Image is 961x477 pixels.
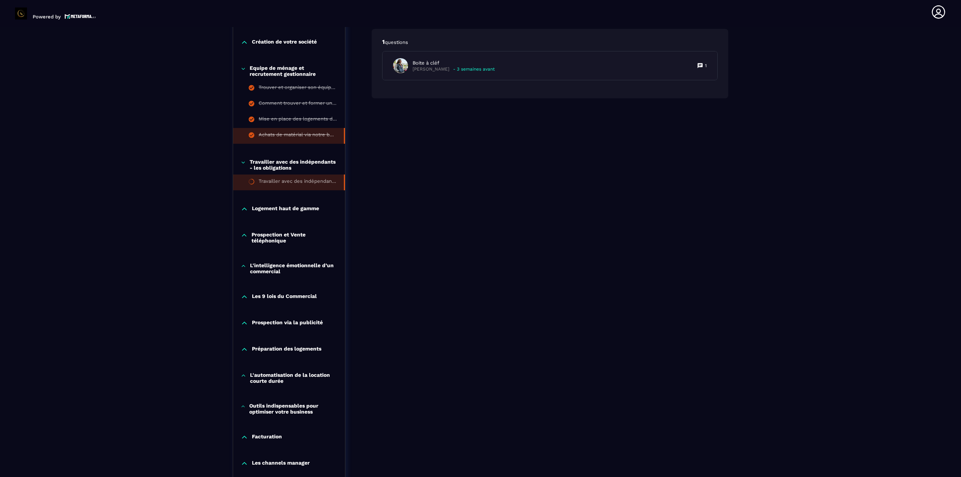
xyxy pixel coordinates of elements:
img: logo-branding [15,8,27,20]
div: Comment trouver et former un gestionnaire pour vos logements [259,100,337,108]
p: Logement haut de gamme [252,205,319,213]
span: questions [385,39,408,45]
p: Création de votre société [252,39,317,46]
img: logo [65,13,96,20]
p: 1 [705,63,707,69]
p: Travailler avec des indépendants - les obligations [250,159,337,171]
p: Boite à cléf [413,60,495,66]
p: Powered by [33,14,61,20]
p: Facturation [252,433,282,441]
p: 1 [382,38,718,46]
p: Les 9 lois du Commercial [252,293,317,301]
p: Equipe de ménage et recrutement gestionnaire [250,65,337,77]
p: Outils indispensables pour optimiser votre business [249,403,337,415]
p: L'intelligence émotionnelle d’un commercial [250,262,337,274]
p: L'automatisation de la location courte durée [250,372,337,384]
p: Préparation des logements [252,346,321,353]
p: Prospection via la publicité [252,319,323,327]
p: Prospection et Vente téléphonique [252,232,337,244]
p: [PERSON_NAME] [413,66,449,72]
p: Les channels manager [252,460,310,467]
div: Travailler avec des indépendants - les obligations [259,178,336,187]
div: Mise en place des logements dans votre conciergerie [259,116,337,124]
div: Trouver et organiser son équipe de ménage [259,84,337,93]
p: - 3 semaines avant [453,66,495,72]
div: Achats de matérial via notre boutique PrestaHome [259,132,336,140]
